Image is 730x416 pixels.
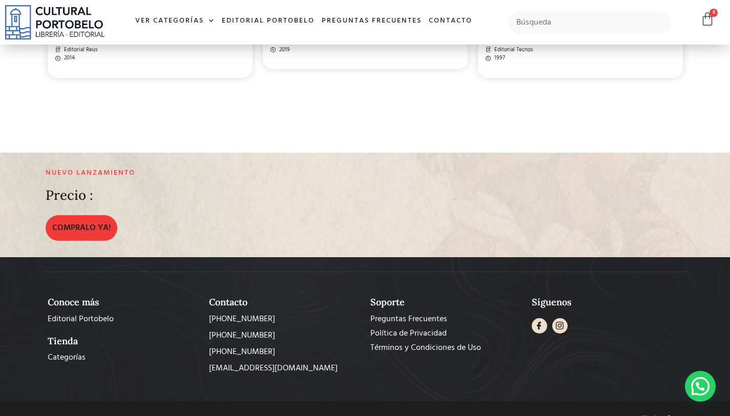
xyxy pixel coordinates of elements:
span: [PHONE_NUMBER] [209,329,275,342]
span: [PHONE_NUMBER] [209,346,275,358]
a: Ver Categorías [132,10,218,32]
a: 0 [700,12,715,27]
a: [PHONE_NUMBER] [209,313,360,325]
h2: Conoce más [48,297,199,308]
span: Términos y Condiciones de Uso [370,342,481,354]
a: [PHONE_NUMBER] [209,329,360,342]
a: Editorial Portobelo [218,10,318,32]
span: Categorías [48,351,86,364]
h2: Nuevo lanzamiento [46,169,472,178]
a: Contacto [425,10,476,32]
a: Política de Privacidad [370,327,522,340]
h2: Contacto [209,297,360,308]
a: [PHONE_NUMBER] [209,346,360,358]
h2: Precio : [46,188,93,203]
span: 2014 [61,54,75,63]
span: Editorial Portobelo [48,313,114,325]
a: Preguntas frecuentes [318,10,425,32]
a: Editorial Portobelo [48,313,199,325]
a: COMPRALO YA! [46,215,117,241]
span: Editorial Reus [61,46,98,54]
h2: Soporte [370,297,522,308]
a: Categorías [48,351,199,364]
a: Términos y Condiciones de Uso [370,342,522,354]
input: Búsqueda [508,12,671,33]
span: Preguntas Frecuentes [370,313,447,325]
span: COMPRALO YA! [52,222,111,234]
span: Editorial Tecnos [492,46,533,54]
span: 0 [710,9,718,17]
span: Política de Privacidad [370,327,447,340]
span: 1997 [492,54,505,63]
span: [EMAIL_ADDRESS][DOMAIN_NAME] [209,362,338,375]
span: [PHONE_NUMBER] [209,313,275,325]
h2: Síguenos [532,297,683,308]
a: Preguntas Frecuentes [370,313,522,325]
span: 2019 [277,46,290,54]
h2: Tienda [48,336,199,347]
a: [EMAIL_ADDRESS][DOMAIN_NAME] [209,362,360,375]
